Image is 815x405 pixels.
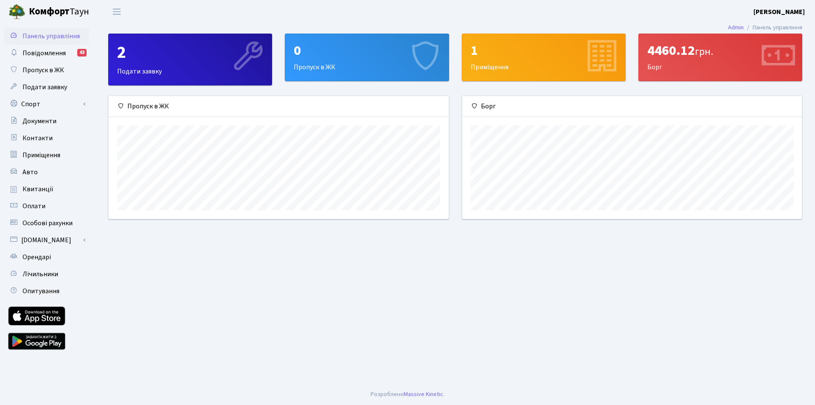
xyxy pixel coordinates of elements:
a: Admin [728,23,744,32]
button: Переключити навігацію [106,5,127,19]
span: Документи [22,116,56,126]
div: Борг [462,96,802,117]
span: грн. [695,44,713,59]
div: 0 [294,42,440,59]
a: Авто [4,164,89,181]
span: Таун [29,5,89,19]
span: Квитанції [22,184,53,194]
div: Розроблено . [371,390,444,399]
div: Пропуск в ЖК [109,96,449,117]
a: Повідомлення43 [4,45,89,62]
a: Лічильники [4,266,89,283]
span: Авто [22,167,38,177]
a: Орендарі [4,249,89,266]
nav: breadcrumb [715,19,815,37]
a: 0Пропуск в ЖК [285,34,449,81]
a: Пропуск в ЖК [4,62,89,79]
div: Пропуск в ЖК [285,34,448,81]
div: 1 [471,42,617,59]
a: Спорт [4,96,89,113]
a: Панель управління [4,28,89,45]
span: Подати заявку [22,82,67,92]
img: logo.png [8,3,25,20]
a: Приміщення [4,147,89,164]
span: Особові рахунки [22,218,73,228]
span: Пропуск в ЖК [22,65,64,75]
a: Квитанції [4,181,89,198]
div: 2 [117,42,263,63]
a: [PERSON_NAME] [753,7,805,17]
div: 43 [77,49,87,57]
div: Борг [639,34,802,81]
span: Панель управління [22,31,80,41]
li: Панель управління [744,23,802,32]
a: 2Подати заявку [108,34,272,85]
span: Орендарі [22,252,51,262]
a: Опитування [4,283,89,300]
div: Подати заявку [109,34,272,85]
a: [DOMAIN_NAME] [4,232,89,249]
span: Контакти [22,133,53,143]
a: 1Приміщення [462,34,626,81]
div: 4460.12 [647,42,793,59]
a: Контакти [4,130,89,147]
a: Особові рахунки [4,215,89,232]
a: Massive Kinetic [404,390,443,399]
span: Оплати [22,201,45,211]
a: Оплати [4,198,89,215]
a: Документи [4,113,89,130]
span: Приміщення [22,150,60,160]
span: Повідомлення [22,48,66,58]
a: Подати заявку [4,79,89,96]
span: Лічильники [22,269,58,279]
div: Приміщення [462,34,625,81]
span: Опитування [22,286,59,296]
b: Комфорт [29,5,70,18]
